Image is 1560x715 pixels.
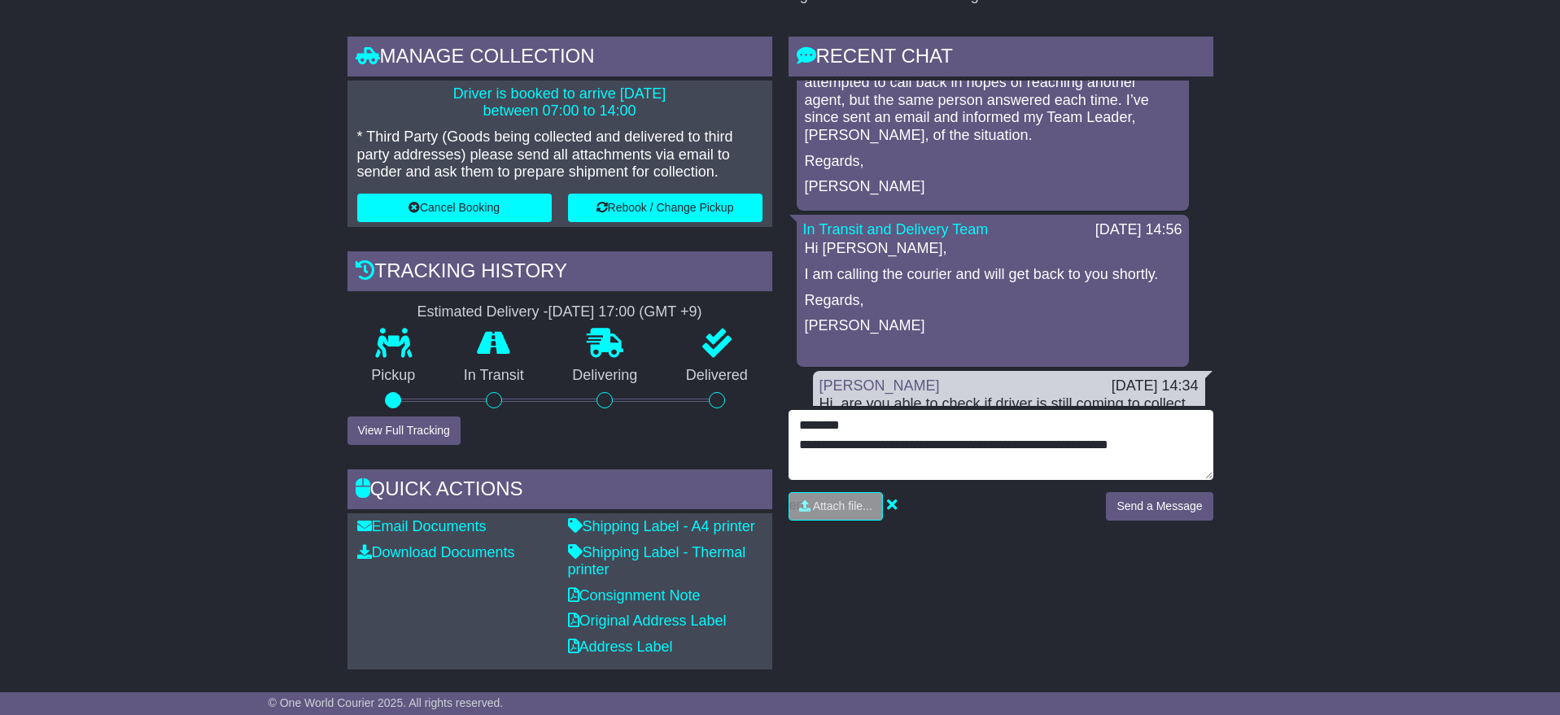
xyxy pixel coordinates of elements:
[805,292,1181,310] p: Regards,
[347,37,772,81] div: Manage collection
[805,240,1181,258] p: Hi [PERSON_NAME],
[805,266,1181,284] p: I am calling the courier and will get back to you shortly.
[568,518,755,534] a: Shipping Label - A4 printer
[803,221,989,238] a: In Transit and Delivery Team
[819,377,940,394] a: [PERSON_NAME]
[805,153,1181,171] p: Regards,
[347,367,440,385] p: Pickup
[269,696,504,709] span: © One World Courier 2025. All rights reserved.
[357,194,552,222] button: Cancel Booking
[1112,377,1199,395] div: [DATE] 14:34
[357,518,487,534] a: Email Documents
[548,303,702,321] div: [DATE] 17:00 (GMT +9)
[1106,492,1213,521] button: Send a Message
[662,367,772,385] p: Delivered
[568,639,673,655] a: Address Label
[1095,221,1182,239] div: [DATE] 14:56
[568,613,727,629] a: Original Address Label
[347,251,772,295] div: Tracking history
[357,129,763,181] p: * Third Party (Goods being collected and delivered to third party addresses) please send all atta...
[357,85,763,120] p: Driver is booked to arrive [DATE] between 07:00 to 14:00
[568,194,763,222] button: Rebook / Change Pickup
[347,416,461,445] button: View Full Tracking
[347,469,772,513] div: Quick Actions
[805,317,1181,335] p: [PERSON_NAME]
[439,367,548,385] p: In Transit
[805,178,1181,196] p: [PERSON_NAME]
[568,544,746,578] a: Shipping Label - Thermal printer
[357,544,515,560] a: Download Documents
[347,303,772,321] div: Estimated Delivery -
[819,395,1199,430] div: Hi, are you able to check if driver is still coming to collect [DATE] ? Regards [PERSON_NAME] 040...
[568,587,701,604] a: Consignment Note
[789,37,1213,81] div: RECENT CHAT
[548,367,662,385] p: Delivering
